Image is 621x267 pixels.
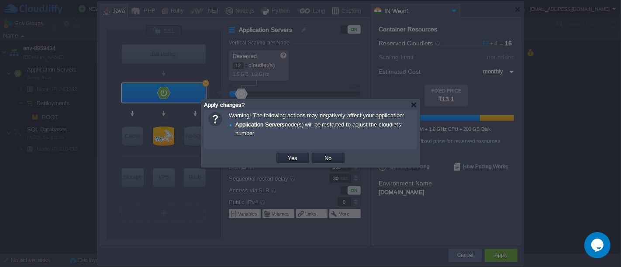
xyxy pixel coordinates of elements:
[229,120,413,138] div: node(s) will be restarted to adjust the cloudlets' number
[229,112,413,138] span: Warning! The following actions may negatively affect your application:
[322,154,335,162] button: No
[286,154,300,162] button: Yes
[204,102,245,108] span: Apply changes?
[235,121,285,128] b: Application Servers
[584,232,612,258] iframe: chat widget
